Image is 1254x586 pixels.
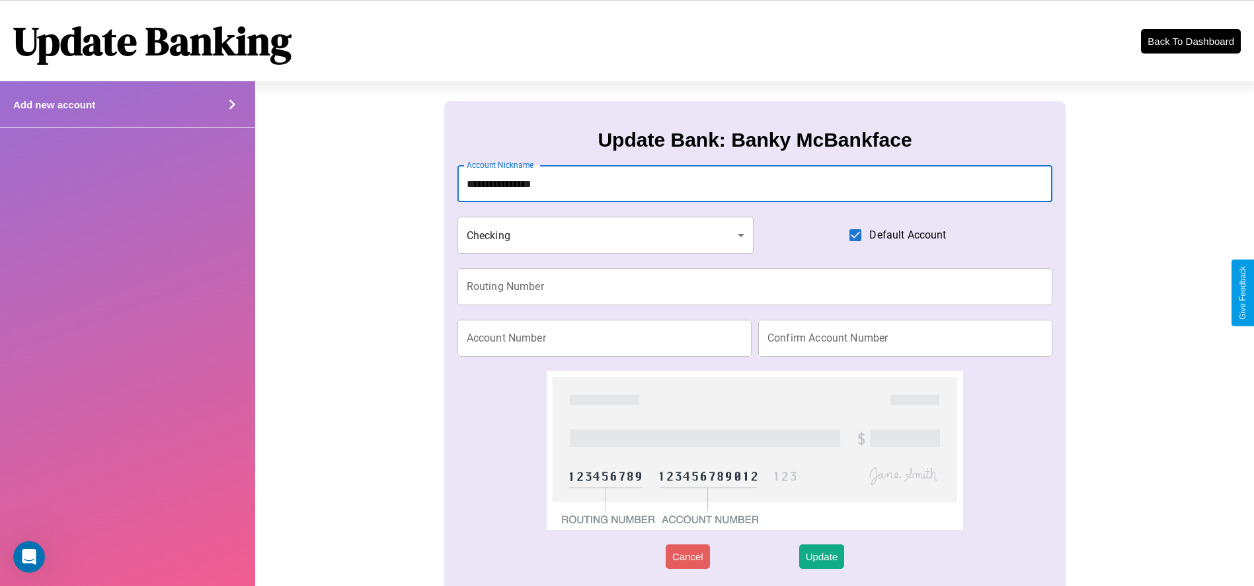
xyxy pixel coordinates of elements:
[799,544,844,569] button: Update
[13,541,45,573] iframe: Intercom live chat
[13,14,292,68] h1: Update Banking
[457,217,754,254] div: Checking
[1238,266,1247,320] div: Give Feedback
[598,129,912,151] h3: Update Bank: Banky McBankface
[869,227,946,243] span: Default Account
[1141,29,1241,54] button: Back To Dashboard
[666,544,710,569] button: Cancel
[547,371,964,530] img: check
[467,159,534,170] label: Account Nickname
[13,99,95,110] h4: Add new account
